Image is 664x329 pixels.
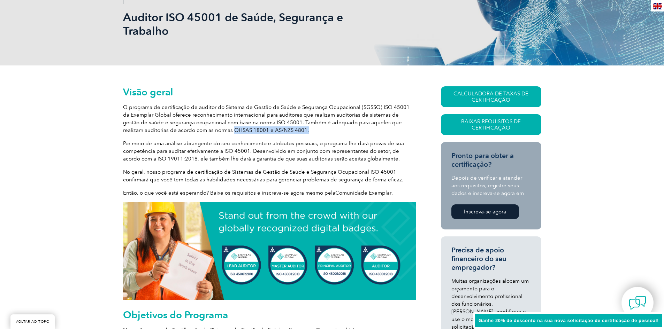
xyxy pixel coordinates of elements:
[391,190,393,196] font: .
[123,86,173,98] font: Visão geral
[461,118,521,131] font: Baixar Requisitos de Certificação
[123,169,403,183] font: No geral, nosso programa de certificação de Sistemas de Gestão de Saúde e Segurança Ocupacional I...
[464,209,506,215] font: Inscreva-se agora
[453,91,528,103] font: CALCULADORA DE TAXAS DE CERTIFICAÇÃO
[123,190,335,196] font: Então, o que você está esperando? Baixe os requisitos e inscreva-se agora mesmo pela
[16,320,49,324] font: VOLTAR AO TOPO
[123,309,228,321] font: Objetivos do Programa
[451,204,519,219] a: Inscreva-se agora
[451,151,514,169] font: Pronto para obter a certificação?
[10,314,55,329] a: VOLTAR AO TOPO
[653,3,662,9] img: en
[123,10,343,38] font: Auditor ISO 45001 de Saúde, Segurança e Trabalho
[123,140,404,162] font: Por meio de uma análise abrangente do seu conhecimento e atributos pessoais, o programa lhe dará ...
[451,246,506,272] font: Precisa de apoio financeiro do seu empregador?
[123,202,416,300] img: crachá digital
[123,104,410,133] font: O programa de certificação de auditor do Sistema de Gestão de Saúde e Segurança Ocupacional (SGSS...
[479,318,659,323] font: Ganhe 20% de desconto na sua nova solicitação de certificação de pessoal!
[335,190,391,196] a: Comunidade Exemplar
[441,86,541,107] a: CALCULADORA DE TAXAS DE CERTIFICAÇÃO
[629,294,646,312] img: contact-chat.png
[451,175,524,196] font: Depois de verificar e atender aos requisitos, registre seus dados e inscreva-se agora em
[441,114,541,135] a: Baixar Requisitos de Certificação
